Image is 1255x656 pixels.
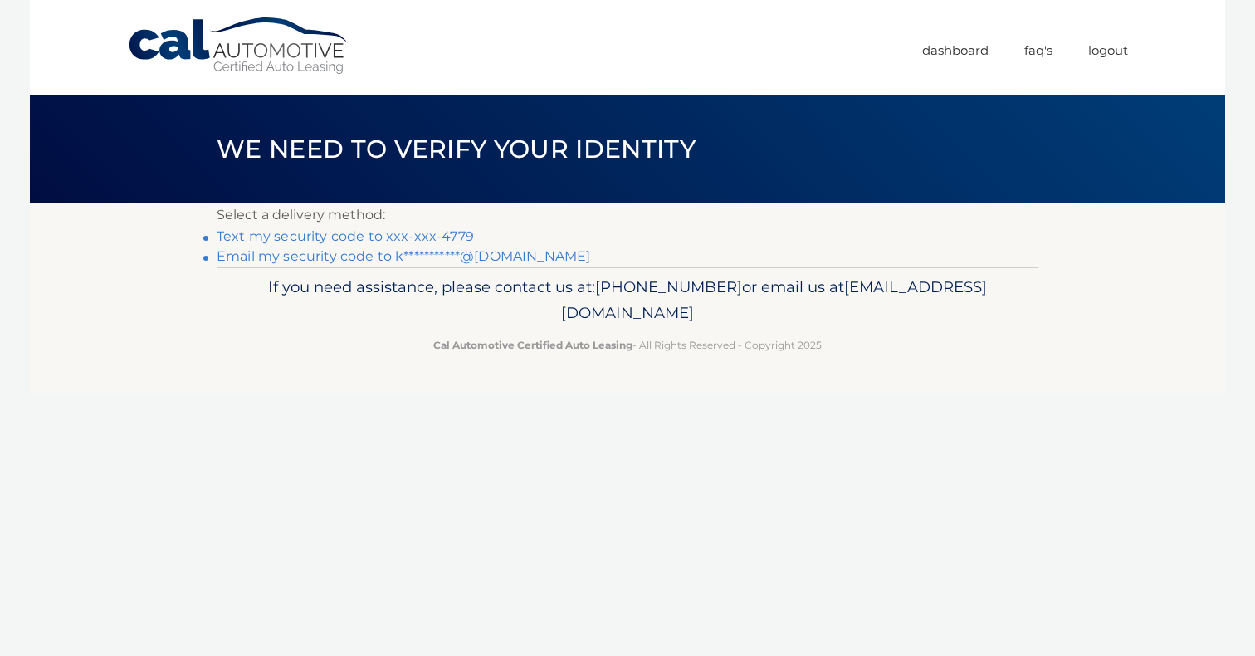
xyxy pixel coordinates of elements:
[1088,37,1128,64] a: Logout
[227,336,1028,354] p: - All Rights Reserved - Copyright 2025
[595,277,742,296] span: [PHONE_NUMBER]
[922,37,989,64] a: Dashboard
[1024,37,1052,64] a: FAQ's
[227,274,1028,327] p: If you need assistance, please contact us at: or email us at
[217,203,1038,227] p: Select a delivery method:
[127,17,351,76] a: Cal Automotive
[217,228,474,244] a: Text my security code to xxx-xxx-4779
[433,339,632,351] strong: Cal Automotive Certified Auto Leasing
[217,134,696,164] span: We need to verify your identity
